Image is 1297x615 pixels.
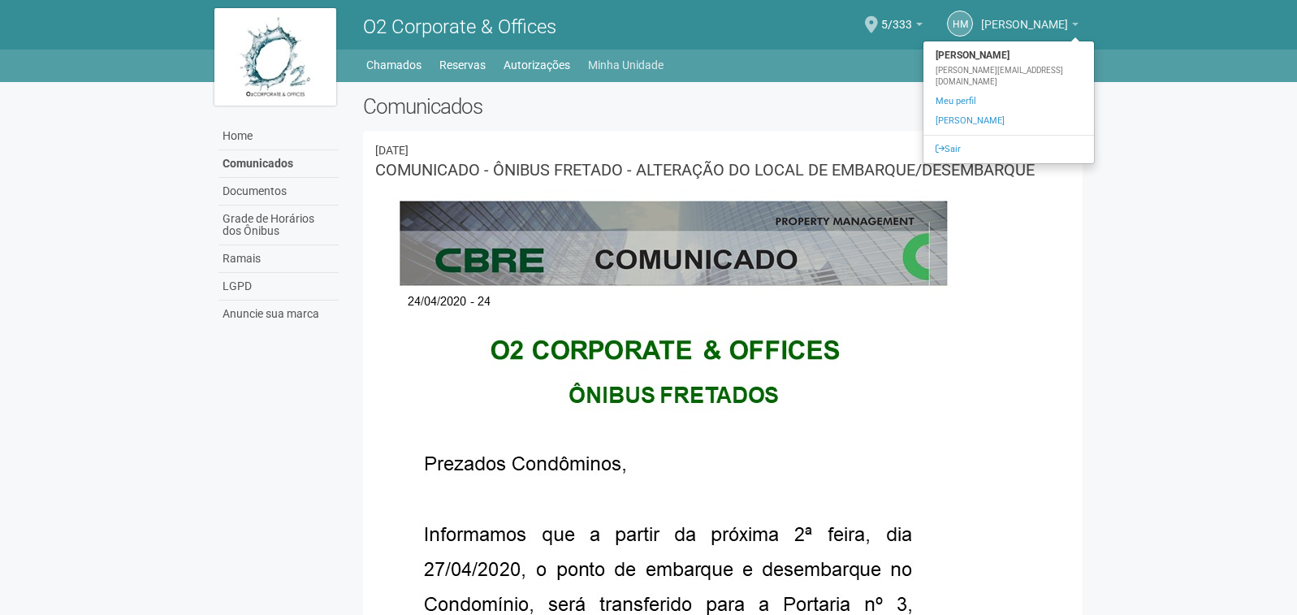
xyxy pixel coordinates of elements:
a: [PERSON_NAME] [981,20,1079,33]
h3: COMUNICADO - ÔNIBUS FRETADO - ALTERAÇÃO DO LOCAL DE EMBARQUE/DESEMBARQUE [375,162,1071,178]
a: Anuncie sua marca [218,301,339,327]
div: 24/04/2020 18:00 [375,143,1071,158]
span: O2 Corporate & Offices [363,15,556,38]
div: [PERSON_NAME][EMAIL_ADDRESS][DOMAIN_NAME] [923,65,1094,88]
img: logo.jpg [214,8,336,106]
a: Chamados [366,54,422,76]
a: [PERSON_NAME] [923,111,1094,131]
a: LGPD [218,273,339,301]
strong: [PERSON_NAME] [923,45,1094,65]
a: Ramais [218,245,339,273]
a: Documentos [218,178,339,206]
a: Autorizações [504,54,570,76]
a: Sair [923,140,1094,159]
a: 5/333 [881,20,923,33]
a: HM [947,11,973,37]
a: Home [218,123,339,150]
h2: Comunicados [363,94,1083,119]
a: Reservas [439,54,486,76]
span: 5/333 [881,2,912,31]
a: Minha Unidade [588,54,664,76]
a: Meu perfil [923,92,1094,111]
a: Comunicados [218,150,339,178]
a: Grade de Horários dos Ônibus [218,206,339,245]
span: Helen Muniz da Silva [981,2,1068,31]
